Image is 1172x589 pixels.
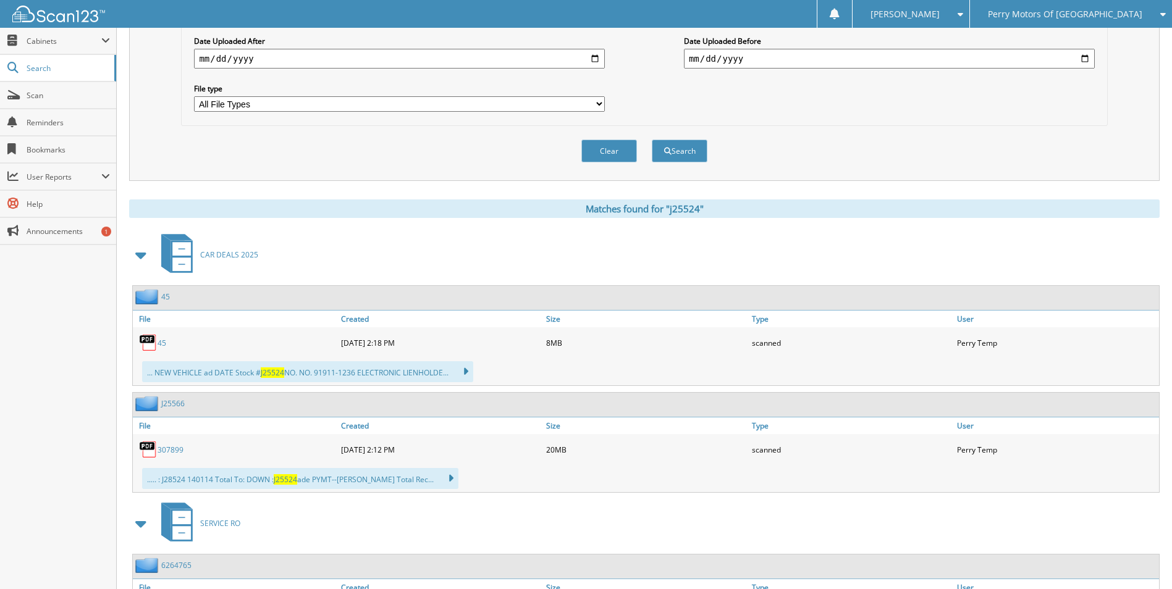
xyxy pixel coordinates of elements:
img: folder2.png [135,289,161,304]
div: ... NEW VEHICLE ad DATE Stock # NO. NO. 91911-1236 ELECTRONIC LIENHOLDE... [142,361,473,382]
span: J25524 [274,474,297,485]
span: [PERSON_NAME] [871,10,940,18]
a: 307899 [158,445,183,455]
a: Size [543,311,748,327]
label: Date Uploaded After [194,36,605,46]
img: folder2.png [135,558,161,573]
button: Clear [581,140,637,162]
a: Created [338,311,543,327]
input: start [194,49,605,69]
span: Bookmarks [27,144,110,155]
img: folder2.png [135,396,161,411]
span: Help [27,199,110,209]
button: Search [652,140,707,162]
span: Announcements [27,226,110,236]
div: Perry Temp [954,330,1159,355]
a: User [954,311,1159,327]
a: Type [749,311,954,327]
img: PDF.png [139,333,158,352]
div: ..... : J28524 140114 Total To: DOWN : ade PYMT--[PERSON_NAME] Total Rec... [142,468,458,489]
a: File [133,311,338,327]
span: Cabinets [27,36,101,46]
div: [DATE] 2:18 PM [338,330,543,355]
a: J25566 [161,398,185,409]
span: CAR DEALS 2025 [200,249,258,260]
a: User [954,417,1159,434]
span: J25524 [261,367,284,378]
div: Perry Temp [954,437,1159,462]
div: [DATE] 2:12 PM [338,437,543,462]
div: scanned [749,330,954,355]
img: PDF.png [139,440,158,459]
div: 8MB [543,330,748,355]
div: 20MB [543,437,748,462]
a: File [133,417,338,434]
label: Date Uploaded Before [684,36,1095,46]
a: 45 [161,291,170,302]
span: SERVICE RO [200,518,240,528]
a: Created [338,417,543,434]
a: 45 [158,338,166,348]
input: end [684,49,1095,69]
a: CAR DEALS 2025 [154,230,258,279]
span: Search [27,63,108,73]
label: File type [194,83,605,94]
div: 1 [101,227,111,236]
span: Reminders [27,117,110,128]
span: User Reports [27,172,101,182]
a: Size [543,417,748,434]
div: scanned [749,437,954,462]
a: Type [749,417,954,434]
div: Matches found for "j25524" [129,199,1160,218]
span: Scan [27,90,110,101]
a: SERVICE RO [154,499,240,548]
a: 6264765 [161,560,192,570]
span: Perry Motors Of [GEOGRAPHIC_DATA] [988,10,1142,18]
img: scan123-logo-white.svg [12,6,105,22]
